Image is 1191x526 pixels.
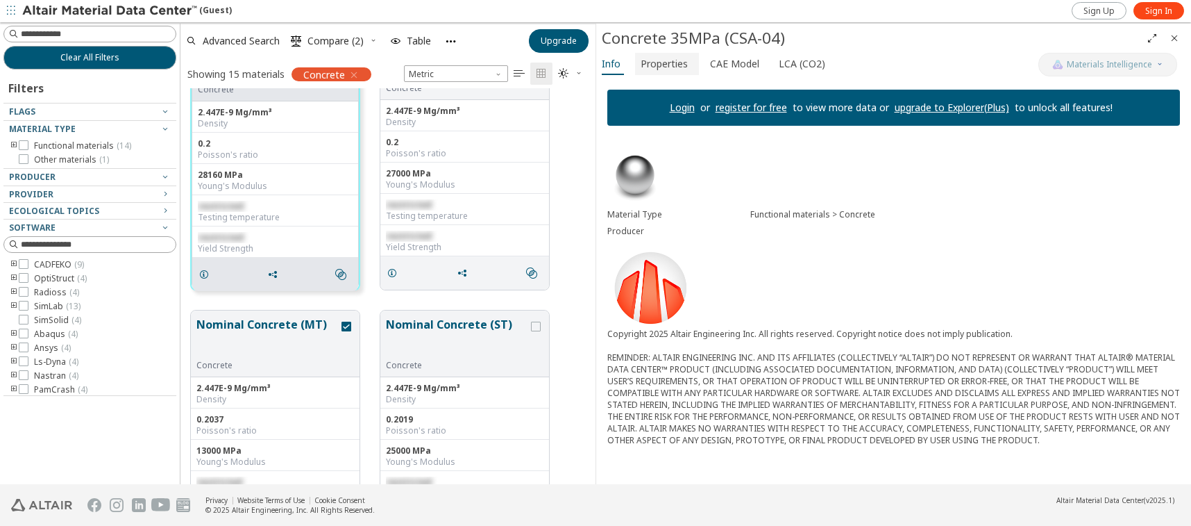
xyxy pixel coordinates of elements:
div: Density [198,118,353,129]
button: Share [261,261,290,288]
div: 28160 MPa [198,170,353,181]
span: Table [407,36,431,46]
span: Advanced Search [203,36,280,46]
button: Nominal Concrete (ST) [386,316,528,360]
i: toogle group [9,384,19,395]
span: Concrete [303,68,345,81]
a: Sign In [1133,2,1184,19]
button: Flags [3,104,176,120]
div: Concrete [196,360,339,371]
span: Producer [9,171,56,183]
button: Upgrade [529,29,589,53]
i:  [558,68,569,79]
span: PamCrash [34,384,87,395]
i: toogle group [9,370,19,381]
span: Clear All Filters [60,52,119,63]
i: toogle group [9,343,19,354]
button: Table View [508,63,530,85]
p: to unlock all features! [1009,101,1118,115]
div: Producer [607,226,750,237]
div: Testing temperature [386,211,543,222]
div: Young's Modulus [196,457,354,468]
div: 27000 MPa [386,168,543,179]
i: toogle group [9,287,19,298]
span: Metric [404,65,508,82]
span: Materials Intelligence [1067,59,1152,70]
button: Close [1163,27,1185,49]
button: Material Type [3,121,176,138]
span: restricted [198,200,244,212]
i: toogle group [9,301,19,312]
span: restricted [196,476,242,488]
span: ( 4 ) [69,286,79,298]
div: 2.447E-9 Mg/mm³ [386,383,543,394]
div: 25000 MPa [386,445,543,457]
span: CADFEKO [34,259,84,270]
div: 0.2019 [386,414,543,425]
i: toogle group [9,356,19,368]
div: Concrete 35MPa (CSA-04) [602,27,1141,49]
span: restricted [198,231,244,243]
div: Young's Modulus [386,179,543,190]
i:  [536,68,547,79]
span: OptiStruct [34,273,87,284]
div: (Guest) [22,4,232,18]
div: Concrete [386,83,528,94]
i: toogle group [9,140,19,151]
p: to view more data or [787,101,895,115]
button: Software [3,220,176,236]
div: (v2025.1) [1056,495,1174,505]
span: Functional materials [34,140,131,151]
button: Similar search [520,259,549,287]
span: Software [9,222,56,233]
div: Poisson's ratio [196,425,354,436]
span: restricted [386,476,432,488]
img: Altair Engineering [11,499,72,511]
button: Tile View [530,63,552,85]
button: Provider [3,186,176,203]
span: ( 4 ) [69,356,78,368]
span: Compare (2) [307,36,364,46]
a: Cookie Consent [314,495,365,505]
i:  [514,68,525,79]
span: restricted [386,230,432,242]
div: Young's Modulus [386,457,543,468]
div: Material Type [607,209,750,220]
button: Ecological Topics [3,203,176,220]
div: Filters [3,69,51,103]
i:  [335,269,346,280]
div: © 2025 Altair Engineering, Inc. All Rights Reserved. [205,505,375,515]
span: Altair Material Data Center [1056,495,1144,505]
div: 0.2 [198,138,353,149]
div: Poisson's ratio [386,425,543,436]
img: AI Copilot [1052,59,1063,70]
a: upgrade to Explorer(Plus) [895,101,1009,114]
div: Copyright 2025 Altair Engineering Inc. All rights reserved. Copyright notice does not imply publi... [607,328,1180,446]
div: Testing temperature [198,212,353,223]
div: 0.2037 [196,414,354,425]
button: Clear All Filters [3,46,176,69]
button: Theme [552,63,589,85]
a: register for free [716,101,787,114]
span: Abaqus [34,329,78,340]
span: Nastran [34,370,78,381]
span: SimLab [34,301,81,312]
span: Upgrade [541,35,577,47]
i: toogle group [9,329,19,340]
button: Share [450,259,480,287]
span: Properties [641,53,688,75]
div: Showing 15 materials [187,67,285,81]
i: toogle group [9,259,19,270]
div: 2.447E-9 Mg/mm³ [386,106,543,117]
div: Density [386,117,543,128]
div: Yield Strength [386,242,543,253]
span: ( 9 ) [74,258,84,270]
img: Altair Material Data Center [22,4,199,18]
span: ( 13 ) [66,300,81,312]
i:  [291,35,302,47]
div: Unit System [404,65,508,82]
img: Material Type Image [607,148,663,204]
span: Radioss [34,287,79,298]
span: ( 4 ) [61,342,71,354]
div: 0.2 [386,137,543,148]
